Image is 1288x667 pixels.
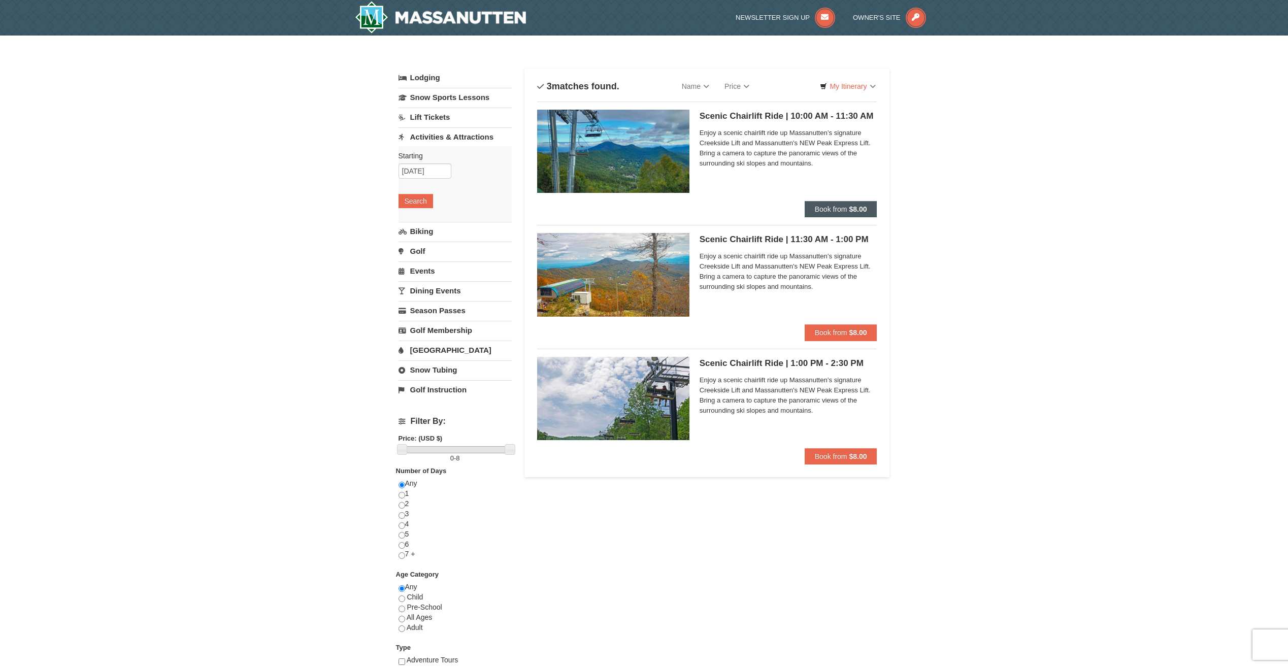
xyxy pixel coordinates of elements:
[399,417,512,426] h4: Filter By:
[407,656,458,664] span: Adventure Tours
[355,1,526,34] img: Massanutten Resort Logo
[407,593,423,601] span: Child
[805,201,877,217] button: Book from $8.00
[399,151,504,161] label: Starting
[853,14,926,21] a: Owner's Site
[399,479,512,570] div: Any 1 2 3 4 5 6 7 +
[399,222,512,241] a: Biking
[450,454,454,462] span: 0
[700,375,877,416] span: Enjoy a scenic chairlift ride up Massanutten’s signature Creekside Lift and Massanutten's NEW Pea...
[399,435,443,442] strong: Price: (USD $)
[399,88,512,107] a: Snow Sports Lessons
[849,328,867,337] strong: $8.00
[700,111,877,121] h5: Scenic Chairlift Ride | 10:00 AM - 11:30 AM
[399,194,433,208] button: Search
[700,358,877,369] h5: Scenic Chairlift Ride | 1:00 PM - 2:30 PM
[537,81,619,91] h4: matches found.
[700,128,877,169] span: Enjoy a scenic chairlift ride up Massanutten’s signature Creekside Lift and Massanutten's NEW Pea...
[537,110,689,193] img: 24896431-1-a2e2611b.jpg
[399,127,512,146] a: Activities & Attractions
[537,357,689,440] img: 24896431-9-664d1467.jpg
[407,613,433,621] span: All Ages
[815,205,847,213] span: Book from
[407,623,423,631] span: Adult
[399,108,512,126] a: Lift Tickets
[700,235,877,245] h5: Scenic Chairlift Ride | 11:30 AM - 1:00 PM
[537,233,689,316] img: 24896431-13-a88f1aaf.jpg
[355,1,526,34] a: Massanutten Resort
[399,321,512,340] a: Golf Membership
[849,205,867,213] strong: $8.00
[736,14,810,21] span: Newsletter Sign Up
[399,582,512,643] div: Any
[700,251,877,292] span: Enjoy a scenic chairlift ride up Massanutten’s signature Creekside Lift and Massanutten's NEW Pea...
[815,328,847,337] span: Book from
[399,380,512,399] a: Golf Instruction
[674,76,717,96] a: Name
[399,341,512,359] a: [GEOGRAPHIC_DATA]
[399,453,512,463] label: -
[396,571,439,578] strong: Age Category
[399,69,512,87] a: Lodging
[396,644,411,651] strong: Type
[399,281,512,300] a: Dining Events
[853,14,901,21] span: Owner's Site
[717,76,757,96] a: Price
[813,79,882,94] a: My Itinerary
[407,603,442,611] span: Pre-School
[805,448,877,464] button: Book from $8.00
[456,454,459,462] span: 8
[547,81,552,91] span: 3
[399,242,512,260] a: Golf
[396,467,447,475] strong: Number of Days
[849,452,867,460] strong: $8.00
[399,261,512,280] a: Events
[399,301,512,320] a: Season Passes
[805,324,877,341] button: Book from $8.00
[736,14,835,21] a: Newsletter Sign Up
[815,452,847,460] span: Book from
[399,360,512,379] a: Snow Tubing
